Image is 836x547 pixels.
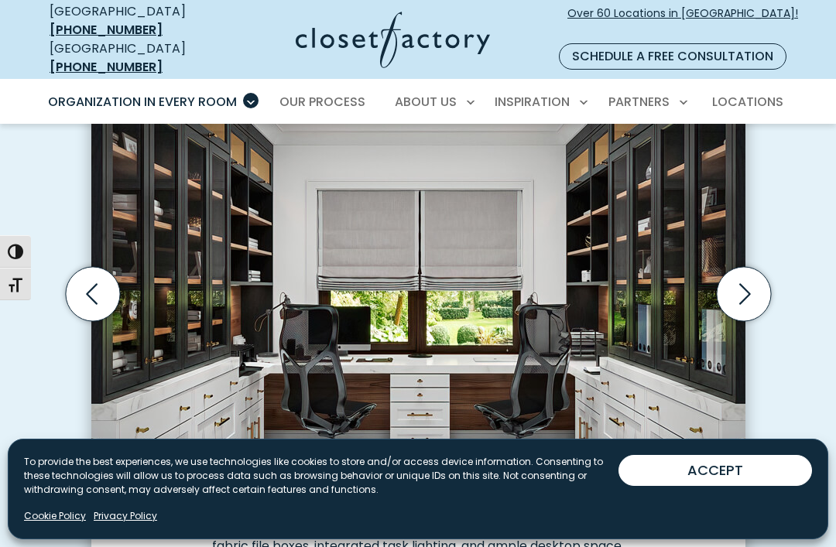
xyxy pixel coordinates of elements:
[711,261,777,327] button: Next slide
[24,455,618,497] p: To provide the best experiences, we use technologies like cookies to store and/or access device i...
[712,93,783,111] span: Locations
[60,261,126,327] button: Previous slide
[50,2,218,39] div: [GEOGRAPHIC_DATA]
[37,80,799,124] nav: Primary Menu
[279,93,365,111] span: Our Process
[94,509,157,523] a: Privacy Policy
[567,5,798,38] span: Over 60 Locations in [GEOGRAPHIC_DATA]!
[559,43,786,70] a: Schedule a Free Consultation
[395,93,457,111] span: About Us
[91,35,745,511] img: Dual workstation home office with glass-front upper cabinetry, full-extension drawers, overhead c...
[50,58,163,76] a: [PHONE_NUMBER]
[48,93,237,111] span: Organization in Every Room
[608,93,670,111] span: Partners
[24,509,86,523] a: Cookie Policy
[618,455,812,486] button: ACCEPT
[495,93,570,111] span: Inspiration
[50,39,218,77] div: [GEOGRAPHIC_DATA]
[50,21,163,39] a: [PHONE_NUMBER]
[296,12,490,68] img: Closet Factory Logo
